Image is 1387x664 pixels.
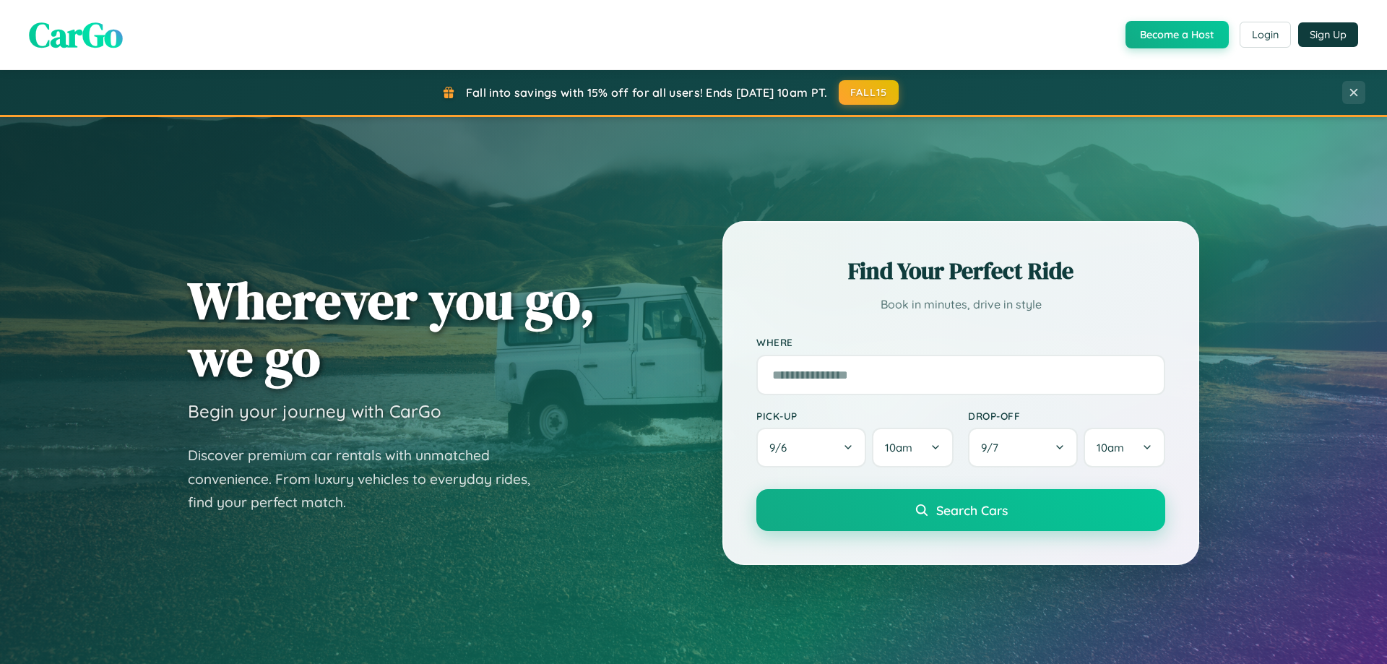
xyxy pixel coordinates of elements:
[839,80,899,105] button: FALL15
[769,441,794,454] span: 9 / 6
[1298,22,1358,47] button: Sign Up
[188,272,595,386] h1: Wherever you go, we go
[981,441,1006,454] span: 9 / 7
[29,11,123,59] span: CarGo
[756,294,1165,315] p: Book in minutes, drive in style
[756,337,1165,349] label: Where
[1240,22,1291,48] button: Login
[756,255,1165,287] h2: Find Your Perfect Ride
[968,428,1078,467] button: 9/7
[188,444,549,514] p: Discover premium car rentals with unmatched convenience. From luxury vehicles to everyday rides, ...
[968,410,1165,422] label: Drop-off
[1084,428,1165,467] button: 10am
[756,489,1165,531] button: Search Cars
[188,400,441,422] h3: Begin your journey with CarGo
[756,410,954,422] label: Pick-up
[885,441,912,454] span: 10am
[466,85,828,100] span: Fall into savings with 15% off for all users! Ends [DATE] 10am PT.
[1125,21,1229,48] button: Become a Host
[872,428,954,467] button: 10am
[1097,441,1124,454] span: 10am
[756,428,866,467] button: 9/6
[936,502,1008,518] span: Search Cars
